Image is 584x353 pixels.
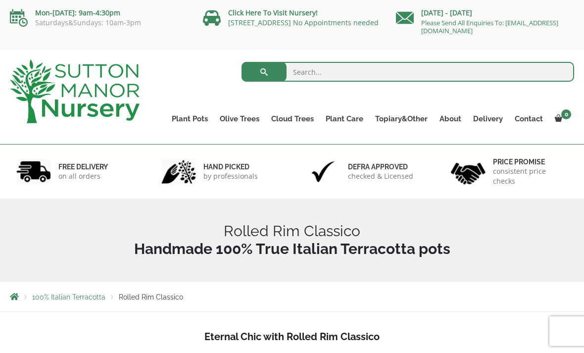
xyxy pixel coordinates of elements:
img: 2.jpg [161,159,196,184]
p: Saturdays&Sundays: 10am-3pm [10,19,188,27]
b: Eternal Chic with Rolled Rim Classico [204,331,380,343]
span: 0 [561,109,571,119]
img: 4.jpg [451,156,486,187]
a: Click Here To Visit Nursery! [228,8,318,17]
a: 100% Italian Terracotta [32,293,105,301]
h1: Rolled Rim Classico [10,222,574,258]
span: Rolled Rim Classico [119,293,183,301]
a: Olive Trees [214,112,265,126]
p: checked & Licensed [348,171,413,181]
img: 1.jpg [16,159,51,184]
a: Topiary&Other [369,112,434,126]
h6: FREE DELIVERY [58,162,108,171]
p: by professionals [203,171,258,181]
img: logo [10,59,140,123]
a: Delivery [467,112,509,126]
img: 3.jpg [306,159,341,184]
h6: Price promise [493,157,568,166]
a: Plant Pots [166,112,214,126]
a: Plant Care [320,112,369,126]
nav: Breadcrumbs [10,293,574,301]
a: Please Send All Enquiries To: [EMAIL_ADDRESS][DOMAIN_NAME] [421,18,558,35]
a: Contact [509,112,549,126]
p: Mon-[DATE]: 9am-4:30pm [10,7,188,19]
a: About [434,112,467,126]
input: Search... [242,62,575,82]
p: on all orders [58,171,108,181]
a: Cloud Trees [265,112,320,126]
a: [STREET_ADDRESS] No Appointments needed [228,18,379,27]
p: [DATE] - [DATE] [396,7,574,19]
h6: Defra approved [348,162,413,171]
h6: hand picked [203,162,258,171]
p: consistent price checks [493,166,568,186]
a: 0 [549,112,574,126]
